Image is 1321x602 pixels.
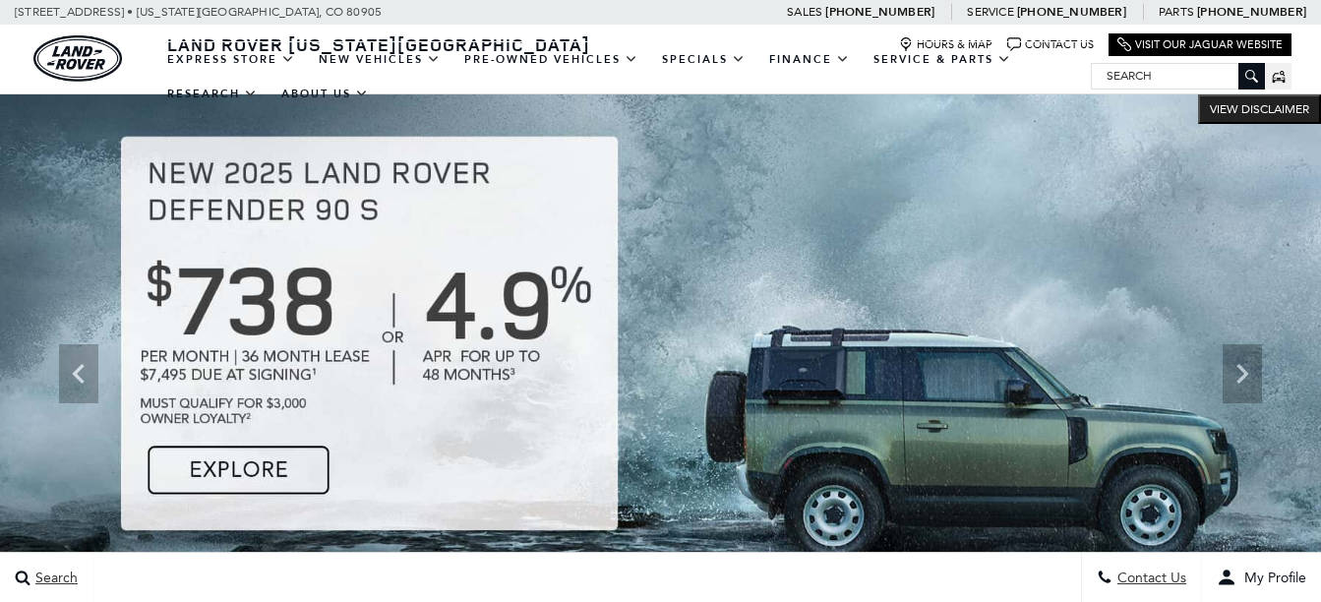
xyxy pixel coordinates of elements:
a: About Us [270,77,381,111]
a: [PHONE_NUMBER] [1197,4,1306,20]
a: Hours & Map [899,37,992,52]
span: Search [30,570,78,586]
span: Service [967,5,1013,19]
button: Open user profile menu [1202,553,1321,602]
a: Visit Our Jaguar Website [1117,37,1283,52]
a: [PHONE_NUMBER] [825,4,934,20]
a: Service & Parts [862,42,1023,77]
a: EXPRESS STORE [155,42,307,77]
a: Land Rover [US_STATE][GEOGRAPHIC_DATA] [155,32,602,56]
a: Contact Us [1007,37,1094,52]
span: Land Rover [US_STATE][GEOGRAPHIC_DATA] [167,32,590,56]
a: [PHONE_NUMBER] [1017,4,1126,20]
span: VIEW DISCLAIMER [1210,101,1309,117]
span: My Profile [1236,570,1306,586]
input: Search [1092,64,1264,88]
a: Specials [650,42,757,77]
span: Sales [787,5,822,19]
a: New Vehicles [307,42,452,77]
span: Contact Us [1112,570,1186,586]
div: Previous [59,344,98,403]
a: Pre-Owned Vehicles [452,42,650,77]
a: land-rover [33,35,122,82]
div: Next [1223,344,1262,403]
a: Finance [757,42,862,77]
a: [STREET_ADDRESS] • [US_STATE][GEOGRAPHIC_DATA], CO 80905 [15,5,382,19]
img: Land Rover [33,35,122,82]
span: Parts [1159,5,1194,19]
button: VIEW DISCLAIMER [1198,94,1321,124]
a: Research [155,77,270,111]
nav: Main Navigation [155,42,1091,111]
